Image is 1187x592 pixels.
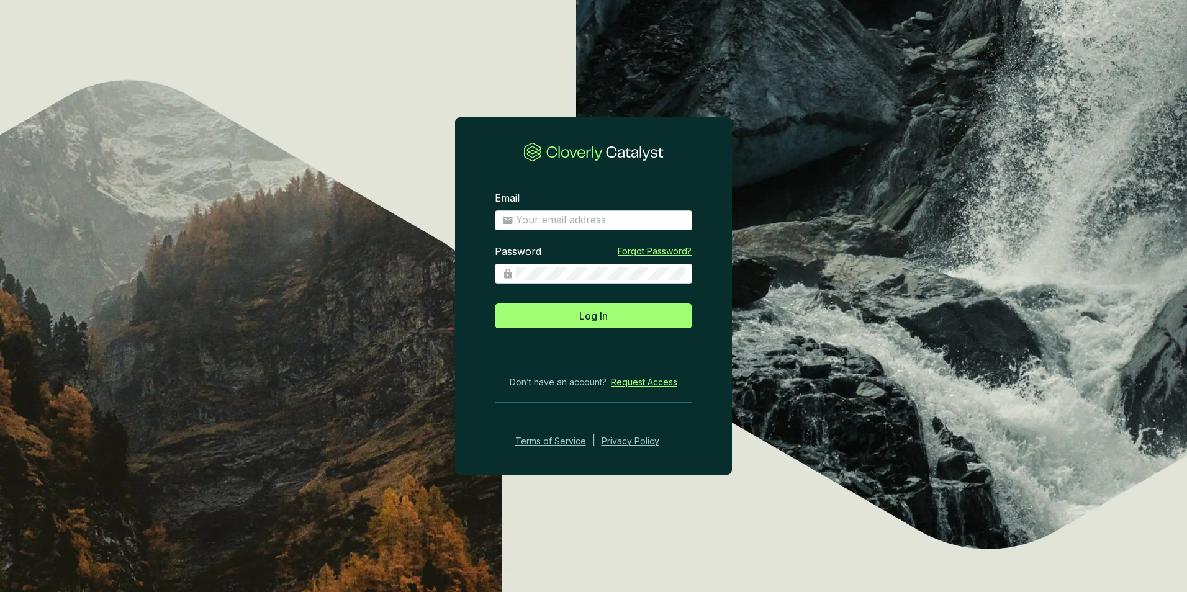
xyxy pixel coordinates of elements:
[495,303,692,328] button: Log In
[516,213,685,227] input: Email
[510,375,607,390] span: Don’t have an account?
[512,434,586,449] a: Terms of Service
[602,434,676,449] a: Privacy Policy
[516,267,685,280] input: Password
[495,245,541,259] label: Password
[618,245,692,258] a: Forgot Password?
[592,434,595,449] div: |
[611,375,677,390] a: Request Access
[495,192,520,205] label: Email
[579,308,608,323] span: Log In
